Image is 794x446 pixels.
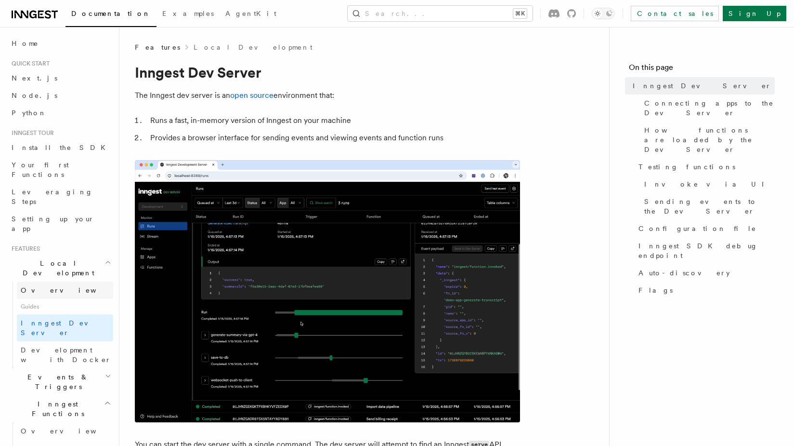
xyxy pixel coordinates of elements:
span: Install the SDK [12,144,111,151]
span: Documentation [71,10,151,17]
span: Features [8,245,40,253]
span: Node.js [12,92,57,99]
a: Examples [156,3,220,26]
button: Local Development [8,255,113,282]
li: Runs a fast, in-memory version of Inngest on your machine [147,114,520,127]
span: Configuration file [638,224,756,233]
a: AgentKit [220,3,282,26]
span: Invoke via UI [644,179,772,189]
a: Contact sales [631,6,719,21]
span: Local Development [8,258,105,278]
a: Invoke via UI [640,176,775,193]
img: Dev Server Demo [135,160,520,422]
a: Local Development [194,42,312,52]
a: Configuration file [635,220,775,237]
a: Setting up your app [8,210,113,237]
span: Flags [638,285,673,295]
span: AgentKit [225,10,276,17]
button: Search...⌘K [348,6,533,21]
a: How functions are loaded by the Dev Server [640,122,775,158]
span: Inngest SDK debug endpoint [638,241,775,260]
a: Inngest SDK debug endpoint [635,237,775,264]
span: Python [12,109,47,117]
li: Provides a browser interface for sending events and viewing events and function runs [147,131,520,145]
span: Next.js [12,74,57,82]
span: Overview [21,427,120,435]
button: Inngest Functions [8,395,113,422]
a: Documentation [65,3,156,27]
a: Node.js [8,87,113,104]
span: Home [12,39,39,48]
h4: On this page [629,62,775,77]
span: Sending events to the Dev Server [644,197,775,216]
span: Guides [17,299,113,314]
span: Inngest Functions [8,399,104,419]
a: Your first Functions [8,156,113,183]
a: Inngest Dev Server [629,77,775,95]
span: Development with Docker [21,346,111,364]
a: Python [8,104,113,122]
a: Overview [17,282,113,299]
a: Home [8,35,113,52]
p: The Inngest dev server is an environment that: [135,89,520,102]
h1: Inngest Dev Server [135,64,520,81]
span: Setting up your app [12,215,94,232]
a: Sending events to the Dev Server [640,193,775,220]
a: Next.js [8,69,113,87]
a: Install the SDK [8,139,113,156]
a: Flags [635,282,775,299]
a: Inngest Dev Server [17,314,113,341]
span: Inngest Dev Server [21,319,103,337]
span: Examples [162,10,214,17]
span: Leveraging Steps [12,188,93,205]
span: Inngest Dev Server [633,81,771,91]
span: Quick start [8,60,50,68]
div: Local Development [8,282,113,368]
span: Overview [21,286,120,294]
a: Testing functions [635,158,775,176]
a: Leveraging Steps [8,183,113,210]
a: Development with Docker [17,341,113,368]
a: Sign Up [723,6,786,21]
span: Testing functions [638,162,735,172]
a: Overview [17,422,113,440]
span: Inngest tour [8,129,54,137]
span: Events & Triggers [8,372,105,392]
a: Connecting apps to the Dev Server [640,95,775,122]
span: How functions are loaded by the Dev Server [644,125,775,154]
span: Auto-discovery [638,268,730,278]
button: Toggle dark mode [592,8,615,19]
span: Your first Functions [12,161,69,178]
a: open source [230,91,273,100]
span: Connecting apps to the Dev Server [644,98,775,118]
kbd: ⌘K [513,9,527,18]
span: Features [135,42,180,52]
button: Events & Triggers [8,368,113,395]
a: Auto-discovery [635,264,775,282]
